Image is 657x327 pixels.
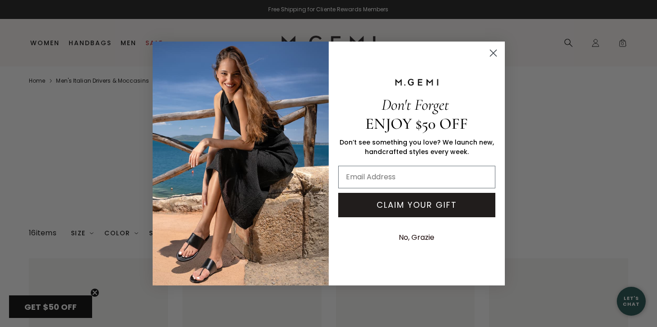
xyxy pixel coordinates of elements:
[340,138,494,156] span: Don’t see something you love? We launch new, handcrafted styles every week.
[394,226,439,249] button: No, Grazie
[382,95,449,114] span: Don't Forget
[394,78,439,86] img: M.GEMI
[485,45,501,61] button: Close dialog
[338,193,495,217] button: CLAIM YOUR GIFT
[338,166,495,188] input: Email Address
[365,114,468,133] span: ENJOY $50 OFF
[153,42,329,285] img: M.Gemi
